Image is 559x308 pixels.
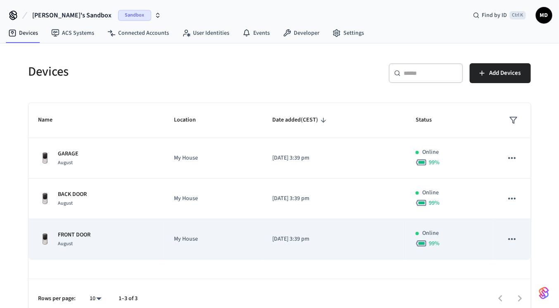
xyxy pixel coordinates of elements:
p: [DATE] 3:39 pm [272,154,396,162]
p: GARAGE [58,150,79,158]
span: August [58,159,73,166]
a: Settings [326,26,371,41]
p: [DATE] 3:39 pm [272,235,396,244]
p: Online [422,229,439,238]
span: MD [537,8,552,23]
a: User Identities [176,26,236,41]
p: My House [174,194,252,203]
p: My House [174,235,252,244]
img: SeamLogoGradient.69752ec5.svg [539,287,549,300]
button: Add Devices [470,63,531,83]
span: Find by ID [482,11,507,19]
img: Yale Assure Touchscreen Wifi Smart Lock, Satin Nickel, Front [38,192,52,205]
a: Connected Accounts [101,26,176,41]
span: 99 % [429,199,440,207]
table: sticky table [29,103,531,260]
p: [DATE] 3:39 pm [272,194,396,203]
span: Status [416,114,442,127]
p: Online [422,189,439,197]
span: Location [174,114,207,127]
span: August [58,200,73,207]
div: 10 [86,293,106,305]
p: Online [422,148,439,157]
p: BACK DOOR [58,190,87,199]
img: Yale Assure Touchscreen Wifi Smart Lock, Satin Nickel, Front [38,233,52,246]
a: Events [236,26,276,41]
span: Ctrl K [510,11,526,19]
button: MD [536,7,552,24]
span: 99 % [429,239,440,248]
span: Sandbox [118,10,151,21]
img: Yale Assure Touchscreen Wifi Smart Lock, Satin Nickel, Front [38,152,52,165]
h5: Devices [29,63,275,80]
p: 1–3 of 3 [119,294,138,303]
a: Devices [2,26,45,41]
span: Name [38,114,64,127]
span: Date added(CEST) [272,114,329,127]
div: Find by IDCtrl K [466,8,533,23]
p: My House [174,154,252,162]
span: 99 % [429,158,440,167]
p: FRONT DOOR [58,231,91,239]
span: [PERSON_NAME]'s Sandbox [32,10,112,20]
a: Developer [276,26,326,41]
span: August [58,240,73,247]
span: Add Devices [490,68,521,79]
p: Rows per page: [38,294,76,303]
a: ACS Systems [45,26,101,41]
